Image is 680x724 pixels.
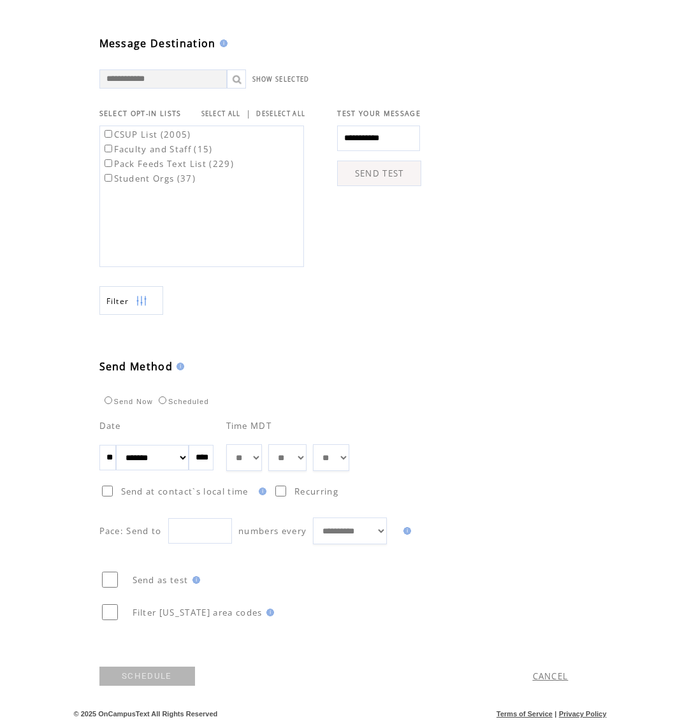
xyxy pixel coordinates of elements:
[121,486,249,497] span: Send at contact`s local time
[99,525,162,537] span: Pace: Send to
[173,363,184,370] img: help.gif
[400,527,411,535] img: help.gif
[159,396,166,404] input: Scheduled
[189,576,200,584] img: help.gif
[201,110,241,118] a: SELECT ALL
[337,109,421,118] span: TEST YOUR MESSAGE
[74,710,218,718] span: © 2025 OnCampusText All Rights Reserved
[252,75,310,83] a: SHOW SELECTED
[105,130,112,138] input: CSUP List (2005)
[99,420,121,431] span: Date
[533,670,568,682] a: CANCEL
[102,129,191,140] label: CSUP List (2005)
[99,286,163,315] a: Filter
[102,173,196,184] label: Student Orgs (37)
[99,667,195,686] a: SCHEDULE
[106,296,129,307] span: Show filters
[99,109,182,118] span: SELECT OPT-IN LISTS
[133,574,189,586] span: Send as test
[99,359,173,373] span: Send Method
[256,110,305,118] a: DESELECT ALL
[554,710,556,718] span: |
[255,488,266,495] img: help.gif
[102,143,213,155] label: Faculty and Staff (15)
[133,607,263,618] span: Filter [US_STATE] area codes
[559,710,607,718] a: Privacy Policy
[136,287,147,315] img: filters.png
[294,486,338,497] span: Recurring
[496,710,553,718] a: Terms of Service
[99,36,216,50] span: Message Destination
[156,398,209,405] label: Scheduled
[105,145,112,152] input: Faculty and Staff (15)
[263,609,274,616] img: help.gif
[105,396,112,404] input: Send Now
[216,40,228,47] img: help.gif
[105,159,112,167] input: Pack Feeds Text List (229)
[101,398,153,405] label: Send Now
[246,108,251,119] span: |
[102,158,235,170] label: Pack Feeds Text List (229)
[238,525,307,537] span: numbers every
[105,174,112,182] input: Student Orgs (37)
[337,161,421,186] a: SEND TEST
[226,420,272,431] span: Time MDT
